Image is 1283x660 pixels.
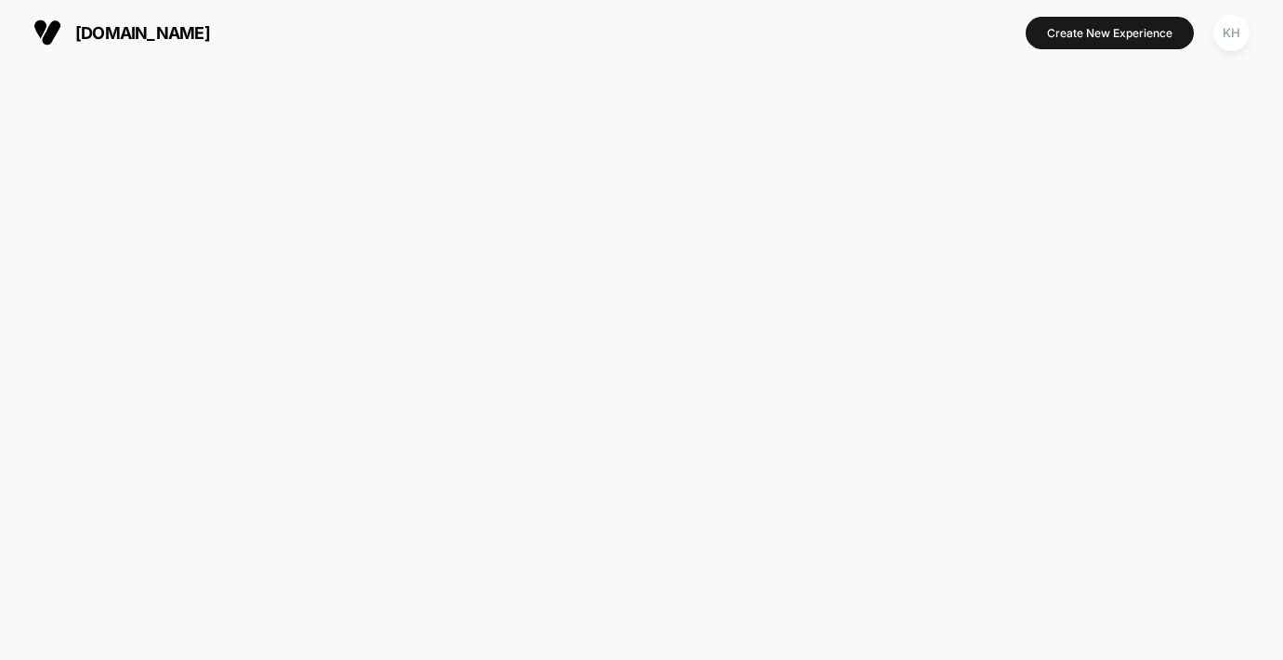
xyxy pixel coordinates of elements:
[75,23,210,43] span: [DOMAIN_NAME]
[1208,14,1255,52] button: KH
[33,19,61,46] img: Visually logo
[28,18,216,47] button: [DOMAIN_NAME]
[1026,17,1194,49] button: Create New Experience
[1213,15,1250,51] div: KH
